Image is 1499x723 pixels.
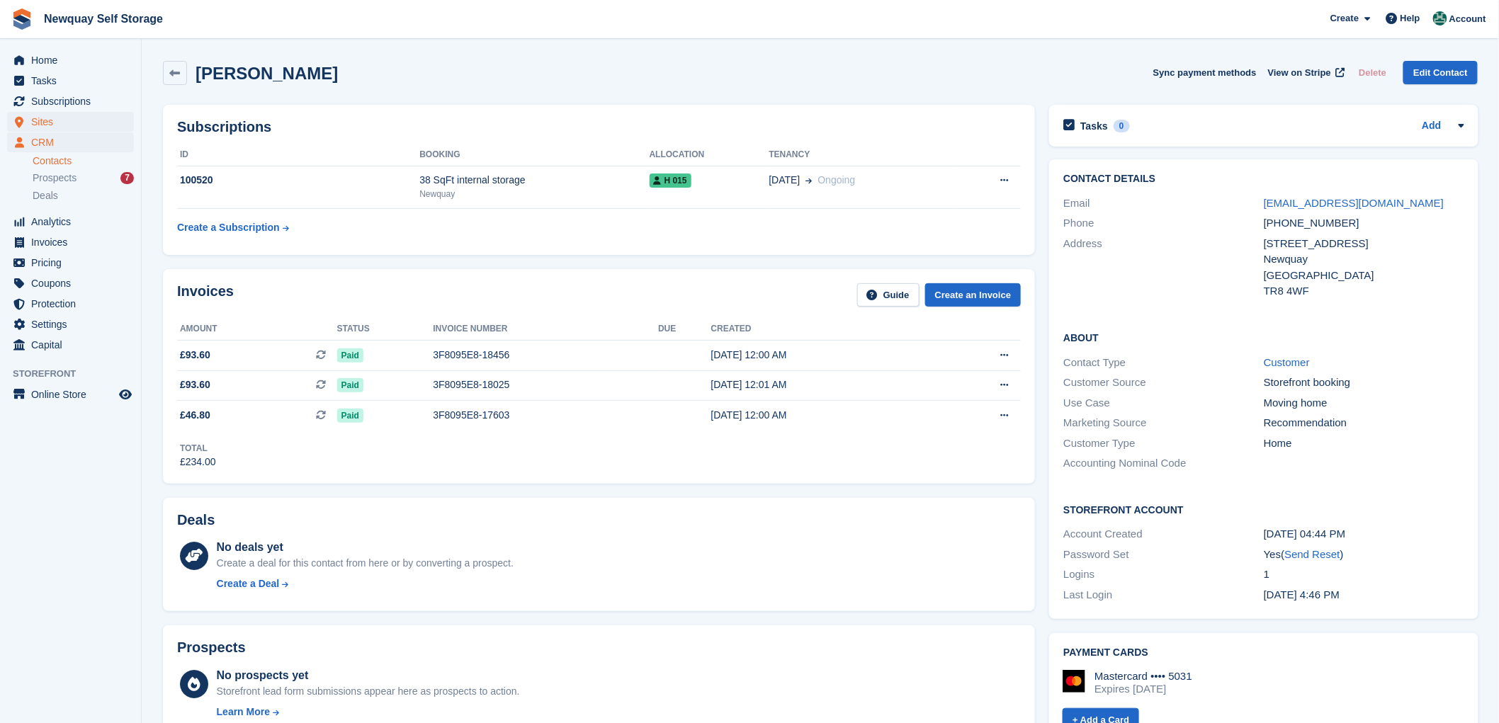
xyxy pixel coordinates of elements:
div: Moving home [1264,395,1464,411]
span: Help [1401,11,1420,25]
div: Yes [1264,547,1464,563]
a: Deals [33,188,134,203]
div: Newquay [419,188,649,200]
a: menu [7,71,134,91]
div: Expires [DATE] [1094,683,1192,695]
span: £93.60 [180,348,210,363]
span: Protection [31,294,116,314]
span: £93.60 [180,377,210,392]
span: Account [1449,12,1486,26]
span: [DATE] [769,173,801,188]
a: menu [7,335,134,355]
div: 3F8095E8-18025 [433,377,658,392]
div: No deals yet [217,539,514,556]
div: Phone [1063,215,1264,232]
a: Add [1422,118,1441,135]
span: CRM [31,132,116,152]
th: Allocation [650,144,769,166]
div: Create a Subscription [177,220,280,235]
div: Create a deal for this contact from here or by converting a prospect. [217,556,514,571]
button: Delete [1353,61,1392,84]
span: Sites [31,112,116,132]
span: Paid [337,348,363,363]
a: menu [7,253,134,273]
div: Customer Type [1063,435,1264,452]
a: menu [7,314,134,334]
div: [DATE] 04:44 PM [1264,526,1464,542]
th: Status [337,318,434,341]
span: Prospects [33,171,77,185]
div: Learn More [217,705,270,719]
span: Paid [337,378,363,392]
span: Tasks [31,71,116,91]
button: Sync payment methods [1153,61,1257,84]
h2: Invoices [177,283,234,307]
a: Contacts [33,154,134,168]
span: Home [31,50,116,70]
div: [DATE] 12:00 AM [711,348,934,363]
div: Address [1063,236,1264,300]
div: 3F8095E8-18456 [433,348,658,363]
a: Create a Subscription [177,215,289,241]
a: Prospects 7 [33,171,134,186]
span: Subscriptions [31,91,116,111]
a: menu [7,50,134,70]
span: Pricing [31,253,116,273]
span: Settings [31,314,116,334]
a: menu [7,294,134,314]
span: Create [1330,11,1359,25]
h2: Contact Details [1063,173,1464,185]
div: 100520 [177,173,419,188]
th: Tenancy [769,144,957,166]
a: Guide [857,283,920,307]
span: ( ) [1281,548,1343,560]
a: Customer [1264,356,1310,368]
div: Storefront lead form submissions appear here as prospects to action. [217,684,520,699]
div: Accounting Nominal Code [1063,455,1264,472]
div: 3F8095E8-17603 [433,408,658,423]
div: 0 [1114,120,1130,132]
div: No prospects yet [217,667,520,684]
img: Mastercard Logo [1063,670,1085,693]
div: Use Case [1063,395,1264,411]
th: Amount [177,318,337,341]
th: ID [177,144,419,166]
span: H 015 [650,173,691,188]
h2: Subscriptions [177,119,1021,135]
time: 2025-08-08 15:46:13 UTC [1264,588,1340,600]
a: menu [7,232,134,252]
div: Account Created [1063,526,1264,542]
span: £46.80 [180,408,210,423]
a: View on Stripe [1262,61,1348,84]
a: [EMAIL_ADDRESS][DOMAIN_NAME] [1264,197,1444,209]
div: [GEOGRAPHIC_DATA] [1264,268,1464,284]
span: Analytics [31,212,116,232]
span: Storefront [13,367,141,381]
div: 1 [1264,567,1464,583]
th: Booking [419,144,649,166]
a: menu [7,212,134,232]
div: £234.00 [180,455,216,469]
div: 38 SqFt internal storage [419,173,649,188]
div: Mastercard •••• 5031 [1094,670,1192,683]
a: Create an Invoice [925,283,1022,307]
img: stora-icon-8386f47178a22dfd0bd8f6a31ec36ba5ce8667c1dd55bd0f319d3a0aa187defe.svg [11,8,33,30]
div: Logins [1063,567,1264,583]
h2: Payment cards [1063,647,1464,659]
h2: About [1063,330,1464,344]
div: Contact Type [1063,355,1264,371]
a: Create a Deal [217,576,514,591]
div: 7 [120,172,134,184]
a: Send Reset [1284,548,1340,560]
span: Invoices [31,232,116,252]
span: Paid [337,409,363,423]
a: Edit Contact [1403,61,1478,84]
h2: Deals [177,512,215,528]
div: Password Set [1063,547,1264,563]
div: TR8 4WF [1264,283,1464,300]
span: Ongoing [818,174,856,186]
span: View on Stripe [1268,66,1331,80]
th: Created [711,318,934,341]
div: [DATE] 12:00 AM [711,408,934,423]
h2: [PERSON_NAME] [196,64,338,83]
